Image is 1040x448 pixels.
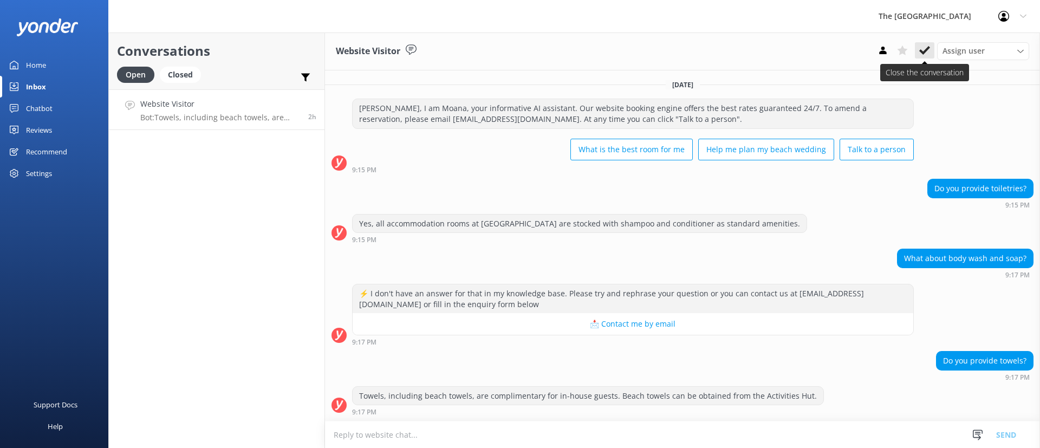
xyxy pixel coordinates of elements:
[26,98,53,119] div: Chatbot
[352,409,376,415] strong: 9:17 PM
[352,408,824,415] div: Sep 01 2025 09:17pm (UTC -10:00) Pacific/Honolulu
[109,89,324,130] a: Website VisitorBot:Towels, including beach towels, are complimentary for in-house guests. Beach t...
[26,54,46,76] div: Home
[570,139,693,160] button: What is the best room for me
[352,236,807,243] div: Sep 01 2025 09:15pm (UTC -10:00) Pacific/Honolulu
[666,80,700,89] span: [DATE]
[353,284,913,313] div: ⚡ I don't have an answer for that in my knowledge base. Please try and rephrase your question or ...
[336,44,400,59] h3: Website Visitor
[937,352,1033,370] div: Do you provide towels?
[160,67,201,83] div: Closed
[897,271,1033,278] div: Sep 01 2025 09:17pm (UTC -10:00) Pacific/Honolulu
[352,166,914,173] div: Sep 01 2025 09:15pm (UTC -10:00) Pacific/Honolulu
[898,249,1033,268] div: What about body wash and soap?
[698,139,834,160] button: Help me plan my beach wedding
[26,141,67,163] div: Recommend
[942,45,985,57] span: Assign user
[352,167,376,173] strong: 9:15 PM
[353,387,823,405] div: Towels, including beach towels, are complimentary for in-house guests. Beach towels can be obtain...
[353,313,913,335] button: 📩 Contact me by email
[936,373,1033,381] div: Sep 01 2025 09:17pm (UTC -10:00) Pacific/Honolulu
[48,415,63,437] div: Help
[308,112,316,121] span: Sep 01 2025 09:17pm (UTC -10:00) Pacific/Honolulu
[353,215,807,233] div: Yes, all accommodation rooms at [GEOGRAPHIC_DATA] are stocked with shampoo and conditioner as sta...
[16,18,79,36] img: yonder-white-logo.png
[352,338,914,346] div: Sep 01 2025 09:17pm (UTC -10:00) Pacific/Honolulu
[34,394,77,415] div: Support Docs
[353,99,913,128] div: [PERSON_NAME], I am Moana, your informative AI assistant. Our website booking engine offers the b...
[117,68,160,80] a: Open
[1005,202,1030,209] strong: 9:15 PM
[352,339,376,346] strong: 9:17 PM
[140,98,300,110] h4: Website Visitor
[26,163,52,184] div: Settings
[927,201,1033,209] div: Sep 01 2025 09:15pm (UTC -10:00) Pacific/Honolulu
[928,179,1033,198] div: Do you provide toiletries?
[840,139,914,160] button: Talk to a person
[26,76,46,98] div: Inbox
[352,237,376,243] strong: 9:15 PM
[1005,272,1030,278] strong: 9:17 PM
[117,41,316,61] h2: Conversations
[26,119,52,141] div: Reviews
[117,67,154,83] div: Open
[937,42,1029,60] div: Assign User
[1005,374,1030,381] strong: 9:17 PM
[140,113,300,122] p: Bot: Towels, including beach towels, are complimentary for in-house guests. Beach towels can be o...
[160,68,206,80] a: Closed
